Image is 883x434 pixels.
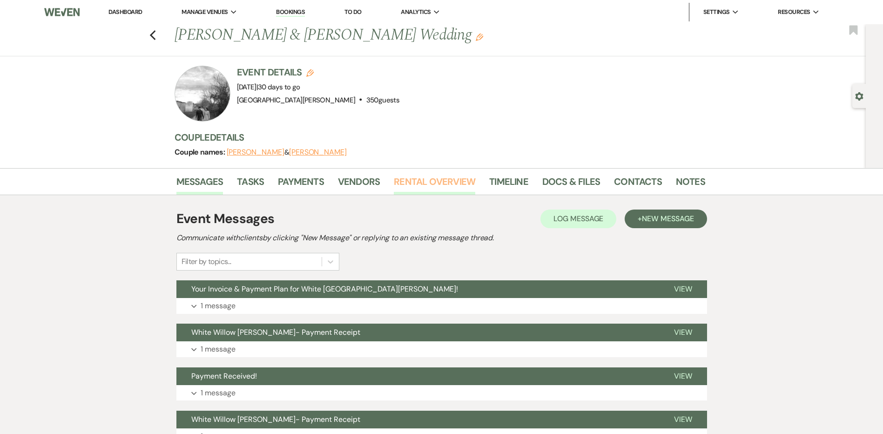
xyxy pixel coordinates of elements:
div: Filter by topics... [182,256,231,267]
span: 30 days to go [258,82,300,92]
span: Settings [703,7,730,17]
span: New Message [642,214,694,224]
h3: Event Details [237,66,399,79]
a: Tasks [237,174,264,195]
a: Dashboard [108,8,142,16]
span: Analytics [401,7,431,17]
span: View [674,371,692,381]
span: 350 guests [366,95,399,105]
p: 1 message [201,343,236,355]
button: Edit [476,33,483,41]
button: View [659,324,707,341]
span: & [227,148,347,157]
button: Payment Received! [176,367,659,385]
span: Your Invoice & Payment Plan for White [GEOGRAPHIC_DATA][PERSON_NAME]! [191,284,458,294]
span: Manage Venues [182,7,228,17]
span: Log Message [553,214,603,224]
button: View [659,367,707,385]
button: [PERSON_NAME] [227,149,284,156]
span: White Willow [PERSON_NAME]- Payment Receipt [191,327,360,337]
a: Messages [176,174,223,195]
span: Resources [778,7,810,17]
button: Log Message [540,210,616,228]
button: Your Invoice & Payment Plan for White [GEOGRAPHIC_DATA][PERSON_NAME]! [176,280,659,298]
span: View [674,284,692,294]
button: 1 message [176,385,707,401]
button: [PERSON_NAME] [289,149,347,156]
h2: Communicate with clients by clicking "New Message" or replying to an existing message thread. [176,232,707,244]
p: 1 message [201,387,236,399]
span: View [674,327,692,337]
button: Open lead details [855,91,863,100]
button: View [659,411,707,428]
img: Weven Logo [44,2,80,22]
span: Couple names: [175,147,227,157]
a: Payments [278,174,324,195]
h1: Event Messages [176,209,275,229]
a: To Do [344,8,362,16]
span: [GEOGRAPHIC_DATA][PERSON_NAME] [237,95,356,105]
button: +New Message [625,210,707,228]
a: Rental Overview [394,174,475,195]
span: | [256,82,300,92]
span: View [674,414,692,424]
a: Docs & Files [542,174,600,195]
span: Payment Received! [191,371,257,381]
span: White Willow [PERSON_NAME]- Payment Receipt [191,414,360,424]
a: Notes [676,174,705,195]
a: Vendors [338,174,380,195]
a: Timeline [489,174,528,195]
a: Contacts [614,174,662,195]
button: White Willow [PERSON_NAME]- Payment Receipt [176,324,659,341]
button: White Willow [PERSON_NAME]- Payment Receipt [176,411,659,428]
p: 1 message [201,300,236,312]
h1: [PERSON_NAME] & [PERSON_NAME] Wedding [175,24,592,47]
h3: Couple Details [175,131,696,144]
a: Bookings [276,8,305,17]
button: View [659,280,707,298]
span: [DATE] [237,82,300,92]
button: 1 message [176,341,707,357]
button: 1 message [176,298,707,314]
